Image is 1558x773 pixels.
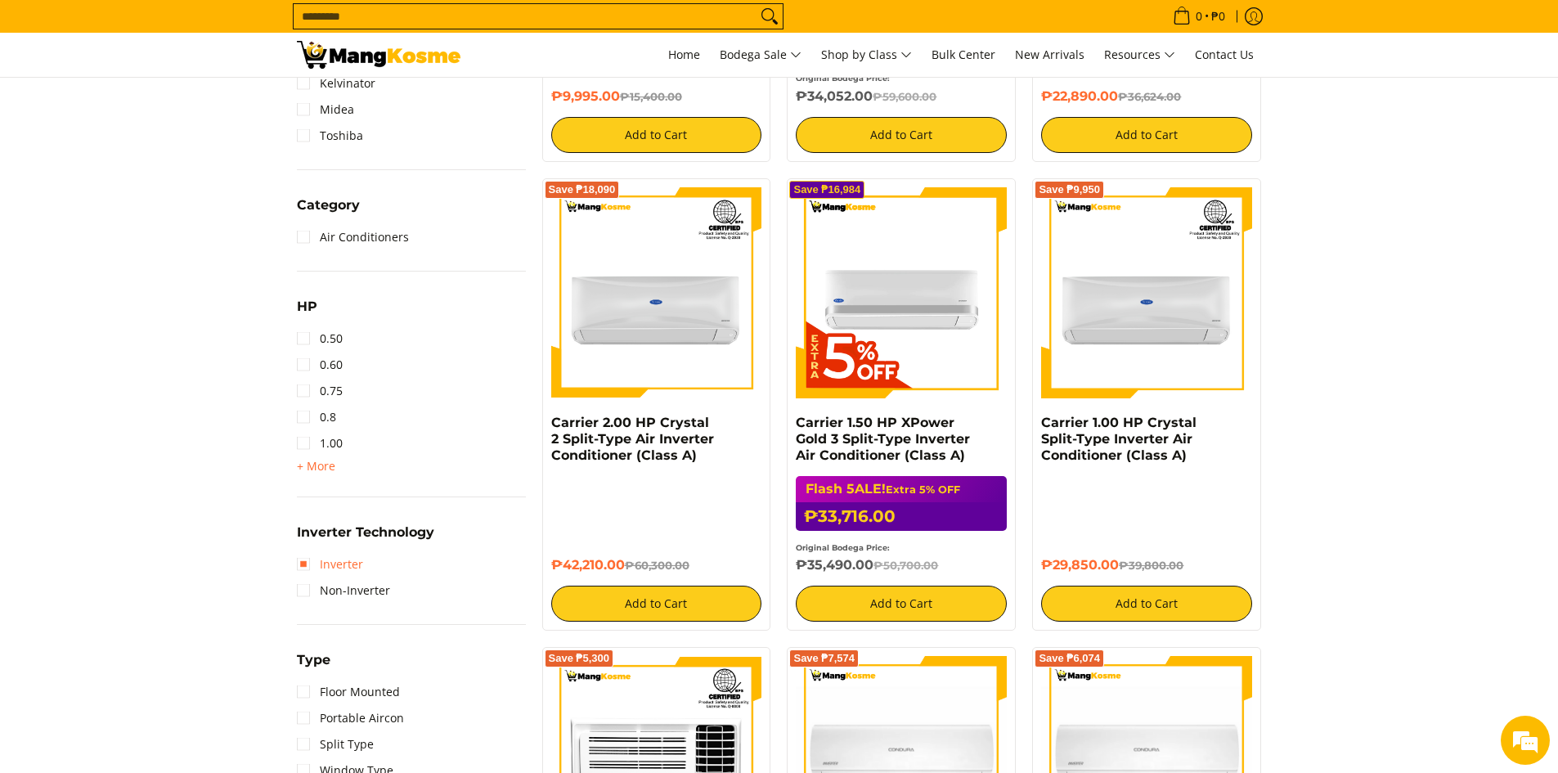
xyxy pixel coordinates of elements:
del: ₱15,400.00 [620,90,682,103]
em: Submit [240,504,297,526]
span: Save ₱6,074 [1039,654,1100,663]
small: Original Bodega Price: [796,543,890,552]
a: Kelvinator [297,70,375,97]
a: Contact Us [1187,33,1262,77]
del: ₱39,800.00 [1119,559,1183,572]
del: ₱36,624.00 [1118,90,1181,103]
a: Bulk Center [923,33,1003,77]
span: Save ₱7,574 [793,654,855,663]
a: Carrier 2.00 HP Crystal 2 Split-Type Air Inverter Conditioner (Class A) [551,415,714,463]
a: Resources [1096,33,1183,77]
a: Shop by Class [813,33,920,77]
textarea: Type your message and click 'Submit' [8,447,312,504]
span: Category [297,199,360,212]
a: Toshiba [297,123,363,149]
button: Add to Cart [796,586,1007,622]
a: Midea [297,97,354,123]
img: Carrier 2.00 HP Crystal 2 Split-Type Air Inverter Conditioner (Class A) [551,187,762,398]
img: Carrier 1.00 HP Crystal Split-Type Inverter Air Conditioner (Class A) [1041,187,1252,398]
h6: ₱34,052.00 [796,88,1007,105]
h6: ₱22,890.00 [1041,88,1252,105]
span: Bodega Sale [720,45,801,65]
a: Non-Inverter [297,578,390,604]
summary: Open [297,456,335,476]
summary: Open [297,654,330,679]
nav: Main Menu [477,33,1262,77]
a: Bodega Sale [712,33,810,77]
span: • [1168,7,1230,25]
button: Add to Cart [551,117,762,153]
a: New Arrivals [1007,33,1093,77]
span: Save ₱5,300 [549,654,610,663]
del: ₱59,600.00 [873,90,936,103]
span: New Arrivals [1015,47,1084,62]
summary: Open [297,526,434,551]
img: Bodega Sale Aircon l Mang Kosme: Home Appliances Warehouse Sale [297,41,460,69]
img: Carrier 1.50 HP XPower Gold 3 Split-Type Inverter Air Conditioner (Class A) [796,187,1007,398]
button: Add to Cart [551,586,762,622]
div: Leave a message [85,92,275,113]
span: Contact Us [1195,47,1254,62]
h6: ₱33,716.00 [796,502,1007,531]
a: Inverter [297,551,363,578]
a: 0.75 [297,378,343,404]
span: Save ₱9,950 [1039,185,1100,195]
a: 1.00 [297,430,343,456]
span: 0 [1193,11,1205,22]
span: Inverter Technology [297,526,434,539]
span: Save ₱18,090 [549,185,616,195]
del: ₱60,300.00 [625,559,689,572]
span: Type [297,654,330,667]
a: Carrier 1.50 HP XPower Gold 3 Split-Type Inverter Air Conditioner (Class A) [796,415,970,463]
span: Shop by Class [821,45,912,65]
a: Floor Mounted [297,679,400,705]
h6: ₱35,490.00 [796,557,1007,573]
a: Home [660,33,708,77]
button: Search [757,4,783,29]
small: Original Bodega Price: [796,74,890,83]
a: Split Type [297,731,374,757]
button: Add to Cart [1041,586,1252,622]
button: Add to Cart [796,117,1007,153]
div: Minimize live chat window [268,8,308,47]
span: HP [297,300,317,313]
span: Save ₱16,984 [793,185,860,195]
button: Add to Cart [1041,117,1252,153]
summary: Open [297,199,360,224]
span: Resources [1104,45,1175,65]
a: Carrier 1.00 HP Crystal Split-Type Inverter Air Conditioner (Class A) [1041,415,1197,463]
a: 0.60 [297,352,343,378]
span: Bulk Center [932,47,995,62]
a: Air Conditioners [297,224,409,250]
span: Home [668,47,700,62]
h6: ₱42,210.00 [551,557,762,573]
span: We are offline. Please leave us a message. [34,206,285,371]
span: + More [297,460,335,473]
a: 0.50 [297,326,343,352]
h6: ₱29,850.00 [1041,557,1252,573]
a: 0.8 [297,404,336,430]
h6: ₱9,995.00 [551,88,762,105]
del: ₱50,700.00 [873,559,938,572]
span: ₱0 [1209,11,1228,22]
a: Portable Aircon [297,705,404,731]
summary: Open [297,300,317,326]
